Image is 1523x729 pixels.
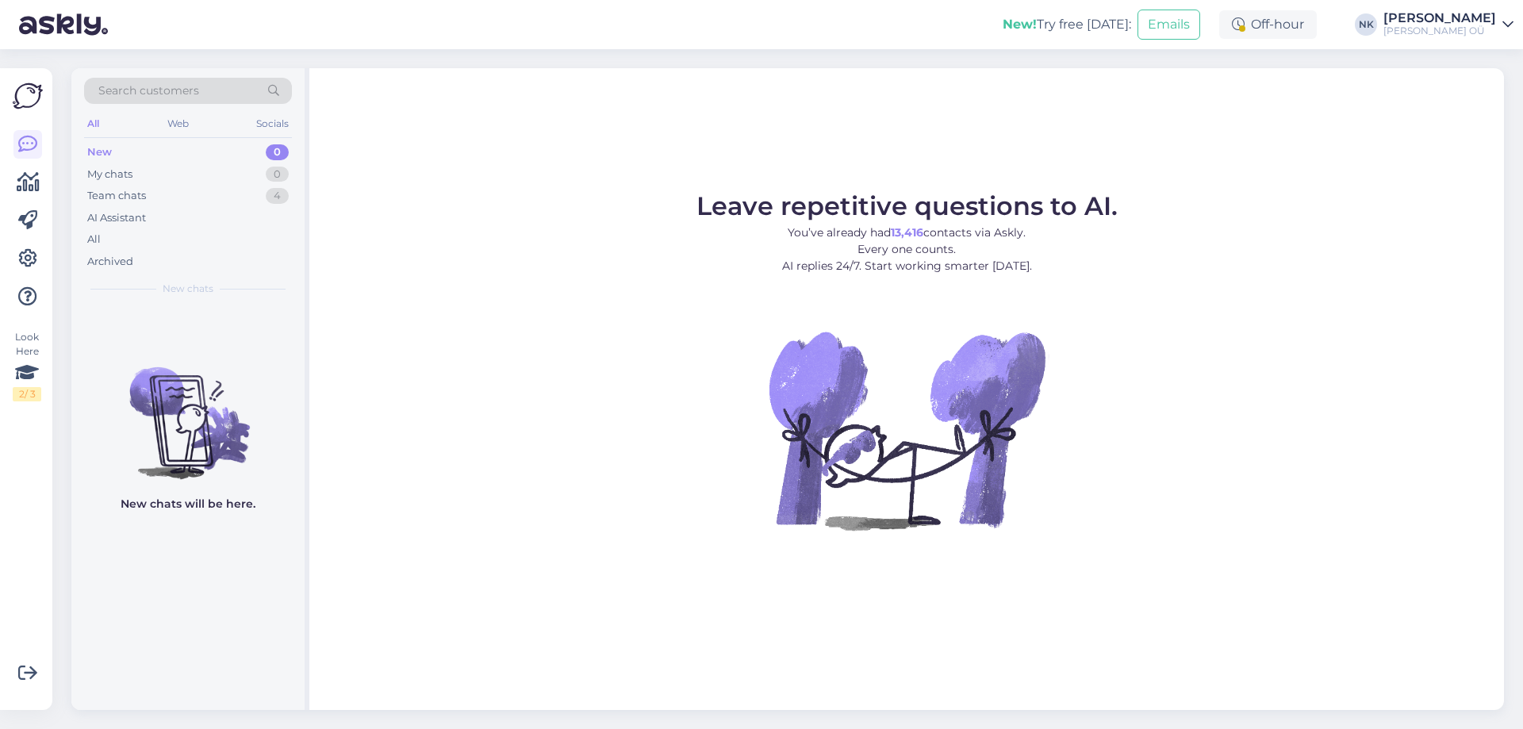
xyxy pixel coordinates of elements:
img: No chats [71,339,305,482]
div: [PERSON_NAME] OÜ [1383,25,1496,37]
img: Askly Logo [13,81,43,111]
div: 4 [266,188,289,204]
span: Leave repetitive questions to AI. [696,190,1118,221]
span: Search customers [98,82,199,99]
span: New chats [163,282,213,296]
img: No Chat active [764,287,1049,573]
div: My chats [87,167,132,182]
div: Archived [87,254,133,270]
div: All [84,113,102,134]
div: 2 / 3 [13,387,41,401]
div: NK [1355,13,1377,36]
div: Web [164,113,192,134]
div: New [87,144,112,160]
b: New! [1003,17,1037,32]
div: 0 [266,167,289,182]
button: Emails [1137,10,1200,40]
div: [PERSON_NAME] [1383,12,1496,25]
a: [PERSON_NAME][PERSON_NAME] OÜ [1383,12,1513,37]
div: 0 [266,144,289,160]
div: Team chats [87,188,146,204]
div: AI Assistant [87,210,146,226]
p: New chats will be here. [121,496,255,512]
div: All [87,232,101,247]
b: 13,416 [891,225,923,240]
div: Look Here [13,330,41,401]
p: You’ve already had contacts via Askly. Every one counts. AI replies 24/7. Start working smarter [... [696,224,1118,274]
div: Off-hour [1219,10,1317,39]
div: Socials [253,113,292,134]
div: Try free [DATE]: [1003,15,1131,34]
